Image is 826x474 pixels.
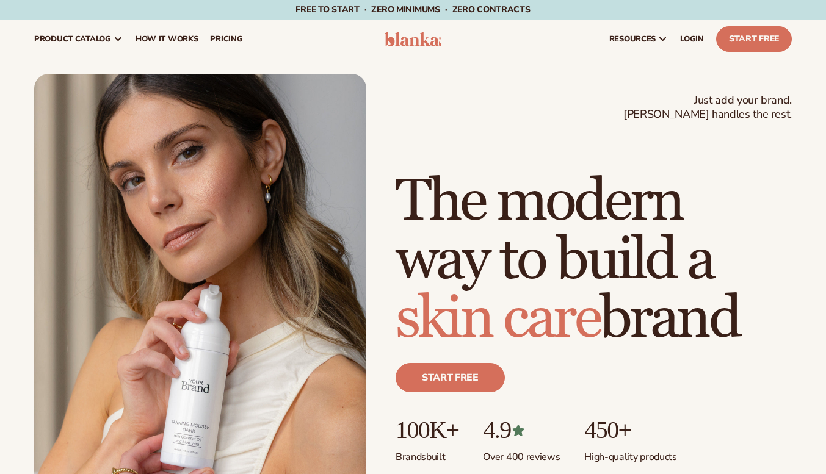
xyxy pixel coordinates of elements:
img: logo [385,32,442,46]
span: How It Works [136,34,198,44]
span: pricing [210,34,242,44]
a: resources [603,20,674,59]
p: Over 400 reviews [483,443,560,464]
a: LOGIN [674,20,710,59]
p: 450+ [584,417,676,443]
p: High-quality products [584,443,676,464]
span: Just add your brand. [PERSON_NAME] handles the rest. [623,93,792,122]
a: pricing [204,20,248,59]
span: product catalog [34,34,111,44]
span: LOGIN [680,34,704,44]
a: Start Free [716,26,792,52]
p: 4.9 [483,417,560,443]
h1: The modern way to build a brand [396,173,792,348]
span: skin care [396,283,600,354]
a: product catalog [28,20,129,59]
span: Free to start · ZERO minimums · ZERO contracts [295,4,530,15]
span: resources [609,34,656,44]
a: How It Works [129,20,205,59]
p: 100K+ [396,417,458,443]
p: Brands built [396,443,458,464]
a: Start free [396,363,505,392]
